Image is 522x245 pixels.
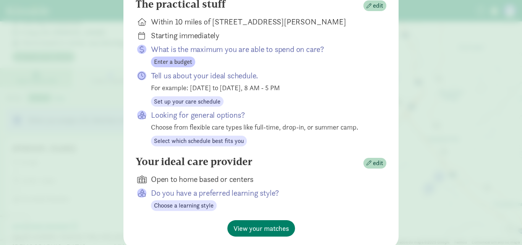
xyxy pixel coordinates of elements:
div: Starting immediately [151,30,374,41]
span: Enter a budget [154,57,192,67]
span: Set up your care schedule [154,97,220,106]
span: Choose a learning style [154,201,214,210]
button: View your matches [227,220,295,237]
span: Select which schedule best fits you [154,136,244,146]
div: Open to home based or centers [151,174,374,185]
div: For example: [DATE] to [DATE], 8 AM - 5 PM [151,83,374,93]
button: Set up your care schedule [151,96,224,107]
p: Tell us about your ideal schedule. [151,70,374,81]
p: Do you have a preferred learning style? [151,188,374,198]
span: edit [373,1,383,10]
button: edit [363,0,386,11]
span: edit [373,159,383,168]
span: View your matches [233,223,289,234]
p: What is the maximum you are able to spend on care? [151,44,374,55]
button: Select which schedule best fits you [151,136,247,146]
div: Within 10 miles of [STREET_ADDRESS][PERSON_NAME] [151,16,374,27]
button: Choose a learning style [151,200,217,211]
p: Looking for general options? [151,110,374,120]
h4: Your ideal care provider [136,156,252,168]
button: Enter a budget [151,57,195,67]
div: Choose from flexible care types like full-time, drop-in, or summer camp. [151,122,374,132]
button: edit [363,158,386,169]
